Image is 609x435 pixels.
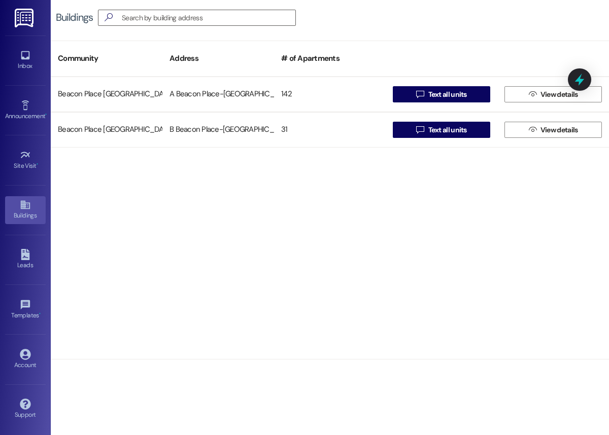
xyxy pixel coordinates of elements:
i:  [416,126,424,134]
div: A Beacon Place-[GEOGRAPHIC_DATA] [162,84,274,104]
i:  [416,90,424,98]
div: Beacon Place [GEOGRAPHIC_DATA] [51,84,162,104]
span: Text all units [428,125,467,135]
input: Search by building address [122,11,295,25]
div: 31 [274,120,386,140]
a: Inbox [5,47,46,74]
a: Site Visit • [5,147,46,174]
div: # of Apartments [274,46,386,71]
span: Text all units [428,89,467,100]
a: Account [5,346,46,373]
button: View details [504,86,602,102]
div: B Beacon Place-[GEOGRAPHIC_DATA] [162,120,274,140]
span: • [45,111,47,118]
div: Community [51,46,162,71]
a: Support [5,395,46,423]
button: Text all units [393,86,490,102]
span: View details [540,125,578,135]
img: ResiDesk Logo [15,9,36,27]
i:  [100,12,117,23]
div: Buildings [56,12,93,23]
div: 142 [274,84,386,104]
i:  [529,90,536,98]
span: • [37,161,38,168]
a: Leads [5,246,46,273]
button: Text all units [393,122,490,138]
span: • [39,310,41,317]
a: Templates • [5,296,46,323]
i:  [529,126,536,134]
div: Address [162,46,274,71]
span: View details [540,89,578,100]
a: Buildings [5,196,46,224]
button: View details [504,122,602,138]
div: Beacon Place [GEOGRAPHIC_DATA] [51,120,162,140]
